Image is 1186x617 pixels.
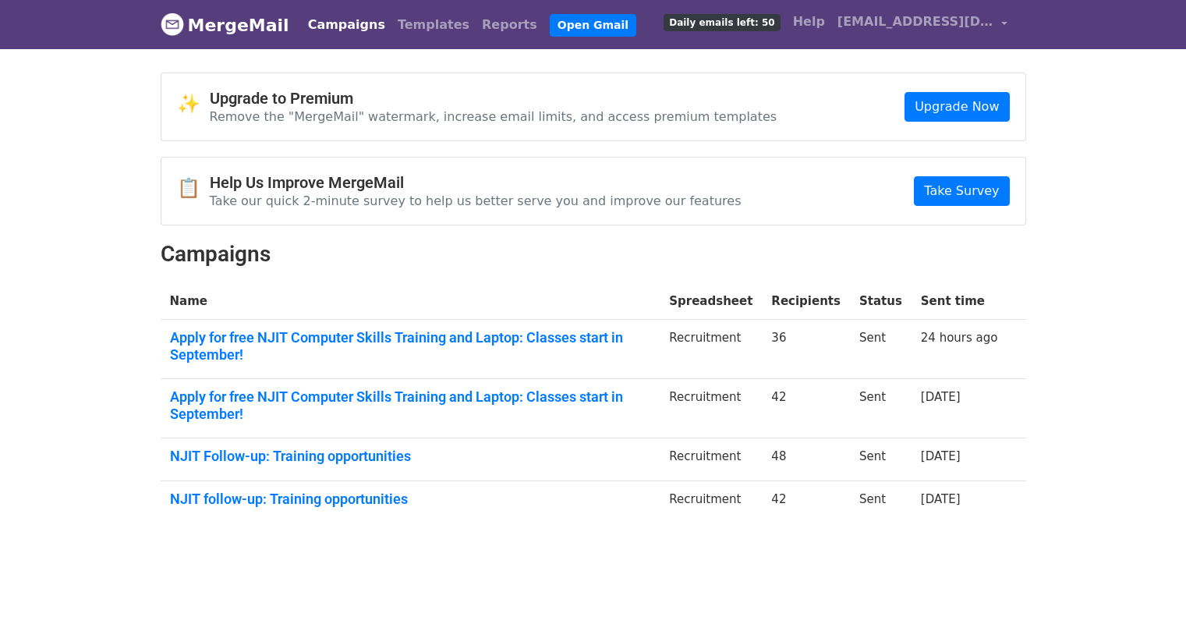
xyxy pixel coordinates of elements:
[921,390,961,404] a: [DATE]
[391,9,476,41] a: Templates
[660,481,762,523] td: Recruitment
[161,9,289,41] a: MergeMail
[170,329,651,363] a: Apply for free NJIT Computer Skills Training and Laptop: Classes start in September!
[170,448,651,465] a: NJIT Follow-up: Training opportunities
[660,283,762,320] th: Spreadsheet
[476,9,543,41] a: Reports
[837,12,993,31] span: [EMAIL_ADDRESS][DOMAIN_NAME]
[210,193,742,209] p: Take our quick 2-minute survey to help us better serve you and improve our features
[850,438,912,481] td: Sent
[762,283,850,320] th: Recipients
[762,379,850,438] td: 42
[831,6,1014,43] a: [EMAIL_ADDRESS][DOMAIN_NAME]
[850,283,912,320] th: Status
[210,108,777,125] p: Remove the "MergeMail" watermark, increase email limits, and access premium templates
[664,14,780,31] span: Daily emails left: 50
[850,379,912,438] td: Sent
[762,320,850,379] td: 36
[921,492,961,506] a: [DATE]
[787,6,831,37] a: Help
[170,388,651,422] a: Apply for free NJIT Computer Skills Training and Laptop: Classes start in September!
[762,438,850,481] td: 48
[660,438,762,481] td: Recruitment
[177,177,210,200] span: 📋
[921,331,998,345] a: 24 hours ago
[170,491,651,508] a: NJIT follow-up: Training opportunities
[762,481,850,523] td: 42
[210,173,742,192] h4: Help Us Improve MergeMail
[850,481,912,523] td: Sent
[210,89,777,108] h4: Upgrade to Premium
[657,6,786,37] a: Daily emails left: 50
[921,449,961,463] a: [DATE]
[302,9,391,41] a: Campaigns
[161,12,184,36] img: MergeMail logo
[905,92,1009,122] a: Upgrade Now
[161,241,1026,268] h2: Campaigns
[177,93,210,115] span: ✨
[912,283,1007,320] th: Sent time
[550,14,636,37] a: Open Gmail
[914,176,1009,206] a: Take Survey
[660,379,762,438] td: Recruitment
[660,320,762,379] td: Recruitment
[161,283,660,320] th: Name
[850,320,912,379] td: Sent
